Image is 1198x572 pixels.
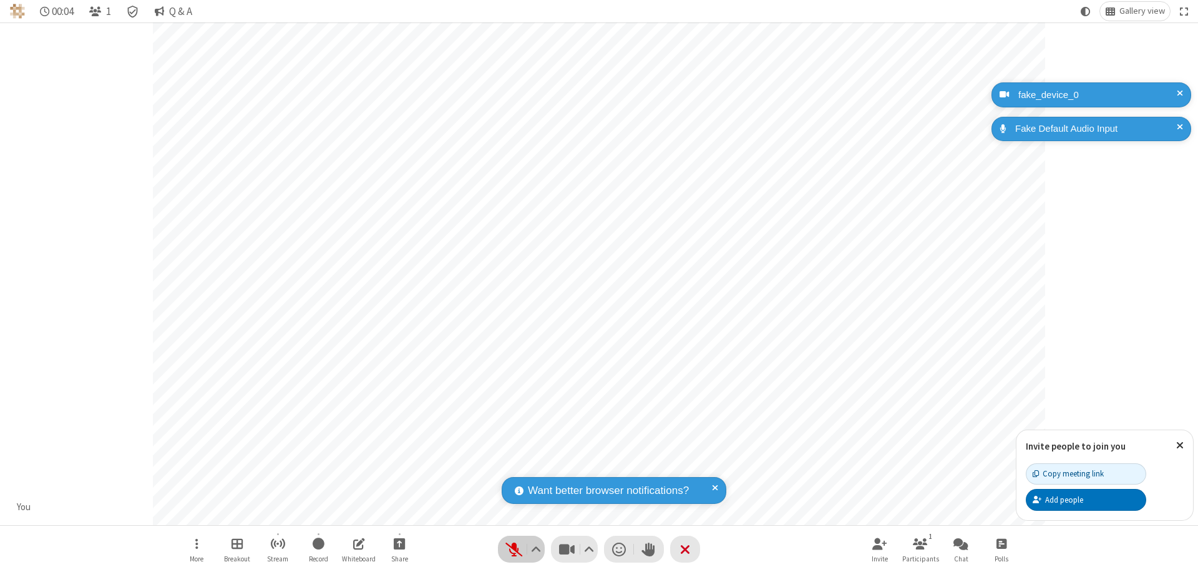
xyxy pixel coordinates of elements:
button: Video setting [581,536,598,563]
button: End or leave meeting [670,536,700,563]
button: Start recording [299,531,337,567]
span: Stream [267,555,288,563]
button: Open participant list [902,531,939,567]
button: Open participant list [84,2,116,21]
button: Open chat [942,531,980,567]
button: Audio settings [528,536,545,563]
div: You [12,500,36,515]
button: Close popover [1167,430,1193,461]
div: fake_device_0 [1014,88,1182,102]
button: Invite participants (⌘+Shift+I) [861,531,898,567]
button: Unmute (⌘+Shift+A) [498,536,545,563]
span: Want better browser notifications? [528,483,689,499]
span: Gallery view [1119,6,1165,16]
div: Meeting details Encryption enabled [121,2,145,21]
label: Invite people to join you [1026,440,1126,452]
button: Using system theme [1076,2,1096,21]
span: Invite [872,555,888,563]
div: Fake Default Audio Input [1011,122,1182,136]
button: Q & A [149,2,197,21]
button: Start streaming [259,531,296,567]
button: Raise hand [634,536,664,563]
div: Copy meeting link [1033,468,1104,480]
span: Share [391,555,408,563]
span: Polls [995,555,1008,563]
button: Copy meeting link [1026,463,1146,485]
span: Chat [954,555,968,563]
span: More [190,555,203,563]
span: Whiteboard [342,555,376,563]
button: Fullscreen [1175,2,1194,21]
span: 00:04 [52,6,74,17]
button: Manage Breakout Rooms [218,531,256,567]
button: Open shared whiteboard [340,531,377,567]
span: Participants [902,555,939,563]
button: Open poll [983,531,1020,567]
button: Change layout [1100,2,1170,21]
button: Send a reaction [604,536,634,563]
img: QA Selenium DO NOT DELETE OR CHANGE [10,4,25,19]
span: 1 [106,6,111,17]
button: Start sharing [381,531,418,567]
span: Q & A [169,6,192,17]
span: Record [309,555,328,563]
div: Timer [35,2,79,21]
span: Breakout [224,555,250,563]
button: Add people [1026,489,1146,510]
button: Open menu [178,531,215,567]
div: 1 [925,531,936,542]
button: Stop video (⌘+Shift+V) [551,536,598,563]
